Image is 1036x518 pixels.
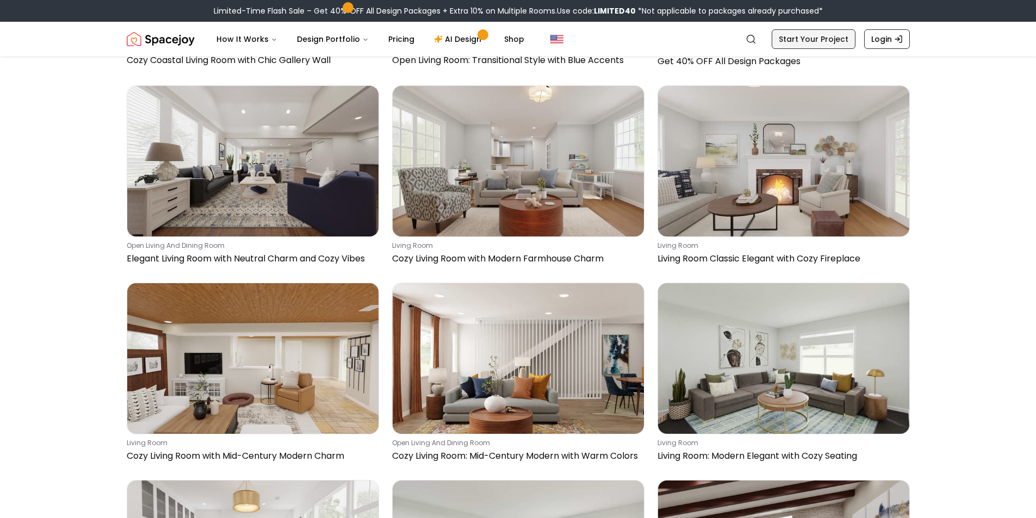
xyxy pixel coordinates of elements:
[127,86,379,236] img: Elegant Living Room with Neutral Charm and Cozy Vibes
[657,439,905,447] p: living room
[127,28,195,50] img: Spacejoy Logo
[636,5,823,16] span: *Not applicable to packages already purchased*
[657,252,905,265] p: Living Room Classic Elegant with Cozy Fireplace
[657,450,905,463] p: Living Room: Modern Elegant with Cozy Seating
[127,22,910,57] nav: Global
[393,86,644,236] img: Cozy Living Room with Modern Farmhouse Charm
[392,54,640,67] p: Open Living Room: Transitional Style with Blue Accents
[392,252,640,265] p: Cozy Living Room with Modern Farmhouse Charm
[208,28,286,50] button: How It Works
[214,5,823,16] div: Limited-Time Flash Sale – Get 40% OFF All Design Packages + Extra 10% on Multiple Rooms.
[127,85,379,270] a: Elegant Living Room with Neutral Charm and Cozy Vibesopen living and dining roomElegant Living Ro...
[393,283,644,434] img: Cozy Living Room: Mid-Century Modern with Warm Colors
[658,283,909,434] img: Living Room: Modern Elegant with Cozy Seating
[425,28,493,50] a: AI Design
[127,283,379,434] img: Cozy Living Room with Mid-Century Modern Charm
[657,85,910,270] a: Living Room Classic Elegant with Cozy Fireplaceliving roomLiving Room Classic Elegant with Cozy F...
[594,5,636,16] b: LIMITED40
[864,29,910,49] a: Login
[127,241,375,250] p: open living and dining room
[380,28,423,50] a: Pricing
[772,29,855,49] a: Start Your Project
[208,28,533,50] nav: Main
[288,28,377,50] button: Design Portfolio
[392,241,640,250] p: living room
[658,86,909,236] img: Living Room Classic Elegant with Cozy Fireplace
[495,28,533,50] a: Shop
[657,241,905,250] p: living room
[127,283,379,467] a: Cozy Living Room with Mid-Century Modern Charmliving roomCozy Living Room with Mid-Century Modern...
[127,54,375,67] p: Cozy Coastal Living Room with Chic Gallery Wall
[392,283,644,467] a: Cozy Living Room: Mid-Century Modern with Warm Colorsopen living and dining roomCozy Living Room:...
[657,55,905,68] p: Get 40% OFF All Design Packages
[127,252,375,265] p: Elegant Living Room with Neutral Charm and Cozy Vibes
[392,450,640,463] p: Cozy Living Room: Mid-Century Modern with Warm Colors
[550,33,563,46] img: United States
[127,450,375,463] p: Cozy Living Room with Mid-Century Modern Charm
[557,5,636,16] span: Use code:
[127,28,195,50] a: Spacejoy
[127,439,375,447] p: living room
[657,283,910,467] a: Living Room: Modern Elegant with Cozy Seatingliving roomLiving Room: Modern Elegant with Cozy Sea...
[392,85,644,270] a: Cozy Living Room with Modern Farmhouse Charmliving roomCozy Living Room with Modern Farmhouse Charm
[392,439,640,447] p: open living and dining room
